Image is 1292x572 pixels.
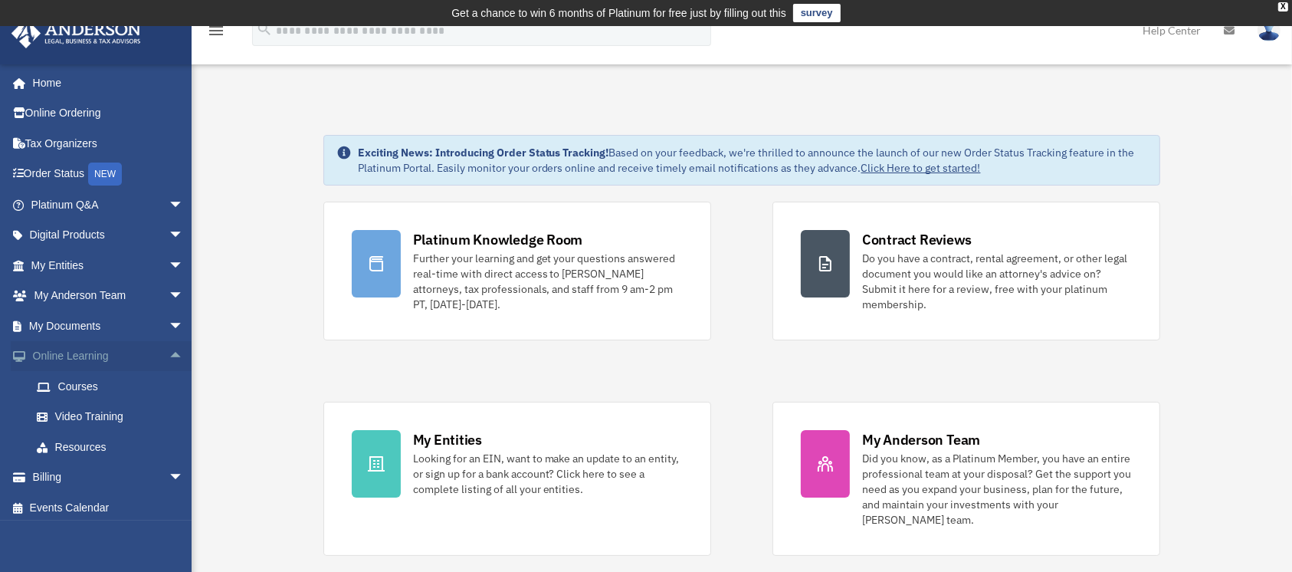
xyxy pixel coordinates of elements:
[169,341,199,373] span: arrow_drop_up
[169,311,199,342] span: arrow_drop_down
[169,189,199,221] span: arrow_drop_down
[861,161,981,175] a: Click Here to get started!
[862,251,1132,312] div: Do you have a contract, rental agreement, or other legal document you would like an attorney's ad...
[772,402,1160,556] a: My Anderson Team Did you know, as a Platinum Member, you have an entire professional team at your...
[11,492,207,523] a: Events Calendar
[169,220,199,251] span: arrow_drop_down
[207,21,225,40] i: menu
[21,402,207,432] a: Video Training
[1258,19,1281,41] img: User Pic
[413,451,683,497] div: Looking for an EIN, want to make an update to an entity, or sign up for a bank account? Click her...
[358,145,1148,176] div: Based on your feedback, we're thrilled to announce the launch of our new Order Status Tracking fe...
[21,432,207,462] a: Resources
[793,4,841,22] a: survey
[11,67,199,98] a: Home
[862,430,980,449] div: My Anderson Team
[358,146,609,159] strong: Exciting News: Introducing Order Status Tracking!
[11,98,207,129] a: Online Ordering
[7,18,146,48] img: Anderson Advisors Platinum Portal
[323,202,711,340] a: Platinum Knowledge Room Further your learning and get your questions answered real-time with dire...
[862,230,972,249] div: Contract Reviews
[11,341,207,372] a: Online Learningarrow_drop_up
[11,281,207,311] a: My Anderson Teamarrow_drop_down
[88,163,122,186] div: NEW
[413,430,482,449] div: My Entities
[169,462,199,494] span: arrow_drop_down
[11,311,207,341] a: My Documentsarrow_drop_down
[451,4,786,22] div: Get a chance to win 6 months of Platinum for free just by filling out this
[11,462,207,493] a: Billingarrow_drop_down
[1278,2,1288,12] div: close
[169,281,199,312] span: arrow_drop_down
[169,250,199,281] span: arrow_drop_down
[11,189,207,220] a: Platinum Q&Aarrow_drop_down
[413,230,583,249] div: Platinum Knowledge Room
[323,402,711,556] a: My Entities Looking for an EIN, want to make an update to an entity, or sign up for a bank accoun...
[256,21,273,38] i: search
[207,27,225,40] a: menu
[862,451,1132,528] div: Did you know, as a Platinum Member, you have an entire professional team at your disposal? Get th...
[413,251,683,312] div: Further your learning and get your questions answered real-time with direct access to [PERSON_NAM...
[21,371,207,402] a: Courses
[11,159,207,190] a: Order StatusNEW
[11,220,207,251] a: Digital Productsarrow_drop_down
[11,250,207,281] a: My Entitiesarrow_drop_down
[11,128,207,159] a: Tax Organizers
[772,202,1160,340] a: Contract Reviews Do you have a contract, rental agreement, or other legal document you would like...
